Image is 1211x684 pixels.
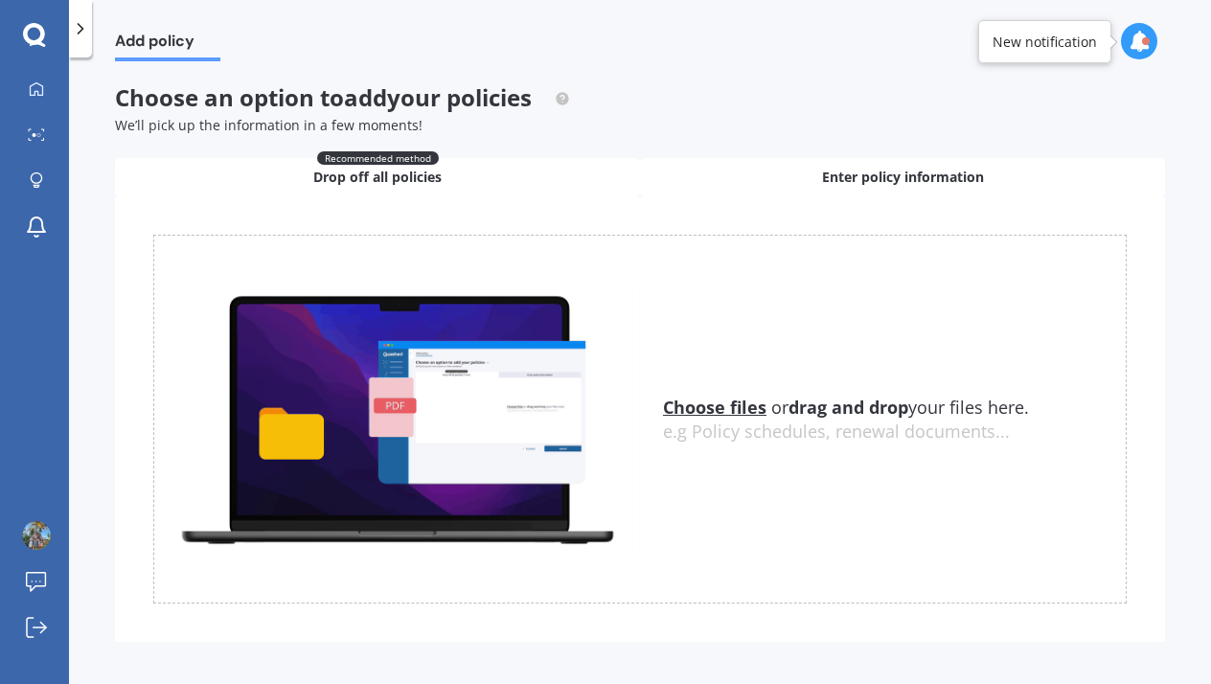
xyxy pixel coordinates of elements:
span: to add your policies [320,81,532,113]
span: or your files here. [663,396,1029,419]
div: e.g Policy schedules, renewal documents... [663,422,1126,443]
span: Recommended method [317,151,439,165]
div: New notification [993,33,1097,52]
img: upload.de96410c8ce839c3fdd5.gif [154,285,640,553]
span: Enter policy information [822,168,984,187]
span: We’ll pick up the information in a few moments! [115,116,423,134]
span: Choose an option [115,81,570,113]
img: picture [22,521,51,550]
span: Add policy [115,32,220,57]
u: Choose files [663,396,766,419]
b: drag and drop [788,396,908,419]
span: Drop off all policies [313,168,442,187]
